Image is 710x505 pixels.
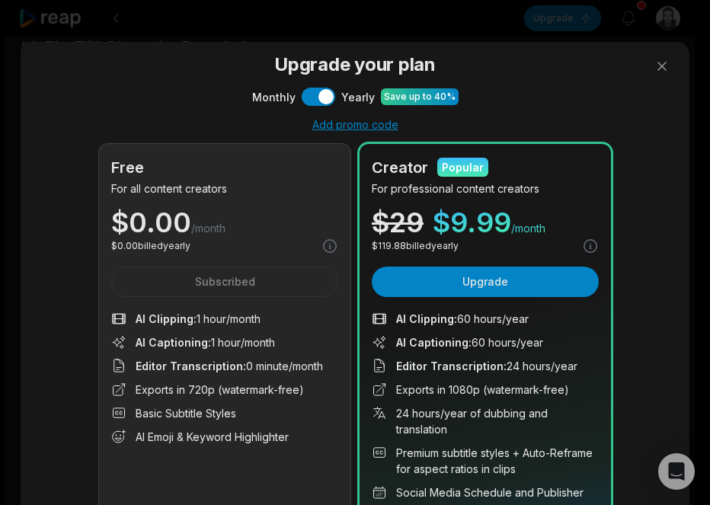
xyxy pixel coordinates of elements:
[396,360,507,372] span: Editor Transcription :
[372,239,459,253] p: $ 119.88 billed yearly
[396,311,529,327] span: 60 hours/year
[111,429,338,445] li: AI Emoji & Keyword Highlighter
[111,209,191,236] span: $ 0.00
[111,382,338,398] li: Exports in 720p (watermark-free)
[111,405,338,421] li: Basic Subtitle Styles
[372,405,599,437] li: 24 hours/year of dubbing and translation
[396,358,577,374] span: 24 hours/year
[191,221,225,236] span: /month
[372,382,599,398] li: Exports in 1080p (watermark-free)
[433,209,511,236] span: $ 9.99
[372,267,599,297] button: Upgrade
[396,334,543,350] span: 60 hours/year
[33,51,677,78] h3: Upgrade your plan
[136,312,197,325] span: AI Clipping :
[372,156,428,179] h2: Creator
[136,336,211,349] span: AI Captioning :
[658,453,695,490] div: Open Intercom Messenger
[136,334,275,350] span: 1 hour/month
[136,311,261,327] span: 1 hour/month
[136,358,323,374] span: 0 minute/month
[372,209,424,236] div: $ 29
[372,445,599,477] li: Premium subtitle styles + Auto-Reframe for aspect ratios in clips
[396,312,457,325] span: AI Clipping :
[252,89,296,105] span: Monthly
[341,89,375,105] span: Yearly
[33,118,677,132] div: Add promo code
[372,484,599,500] li: Social Media Schedule and Publisher
[442,159,484,175] div: Popular
[372,181,599,197] p: For professional content creators
[111,181,338,197] p: For all content creators
[511,221,545,236] span: /month
[111,239,190,253] p: $ 0.00 billed yearly
[396,336,472,349] span: AI Captioning :
[136,360,246,372] span: Editor Transcription :
[384,90,456,104] div: Save up to 40%
[111,156,144,179] h2: Free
